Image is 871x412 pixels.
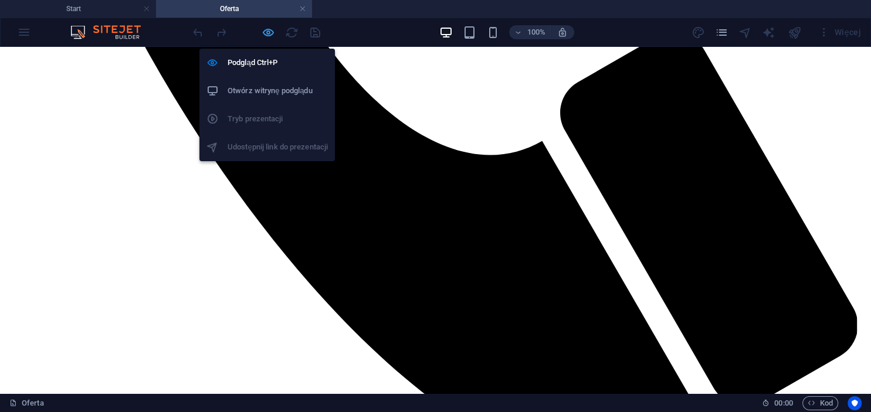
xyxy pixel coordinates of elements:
[557,27,568,38] i: Po zmianie rozmiaru automatycznie dostosowuje poziom powiększenia do wybranego urządzenia.
[762,396,793,410] h6: Czas sesji
[67,25,155,39] img: Editor Logo
[808,396,833,410] span: Kod
[228,84,328,98] h6: Otwórz witrynę podglądu
[802,396,838,410] button: Kod
[9,396,44,410] a: Kliknij, aby anulować zaznaczenie. Kliknij dwukrotnie, aby otworzyć Strony
[848,396,862,410] button: Usercentrics
[527,25,545,39] h6: 100%
[228,56,328,70] h6: Podgląd Ctrl+P
[714,25,728,39] button: pages
[774,396,792,410] span: 00 00
[782,399,784,407] span: :
[156,2,312,15] h4: Oferta
[509,25,551,39] button: 100%
[715,26,728,39] i: Strony (Ctrl+Alt+S)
